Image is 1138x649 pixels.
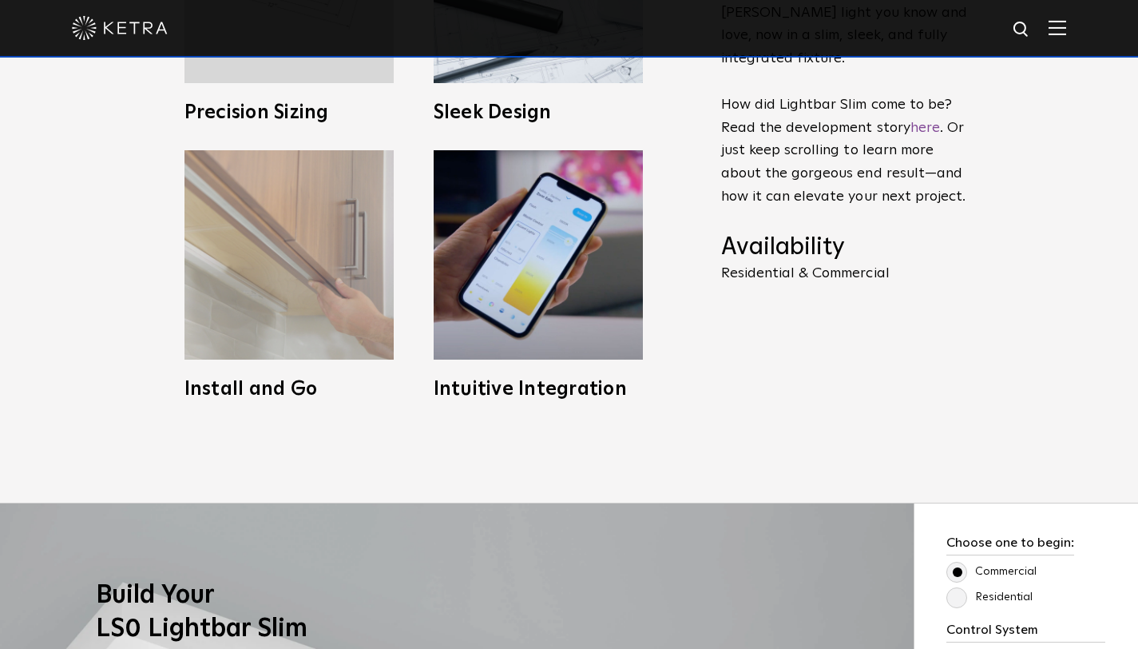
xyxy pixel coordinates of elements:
[1049,20,1066,35] img: Hamburger%20Nav.svg
[946,565,1037,579] label: Commercial
[721,266,969,281] p: Residential & Commercial
[434,103,643,122] h3: Sleek Design
[184,103,394,122] h3: Precision Sizing
[184,150,394,360] img: LS0_Easy_Install
[910,121,940,135] a: here
[184,380,394,399] h3: Install and Go
[72,16,168,40] img: ketra-logo-2019-white
[946,591,1033,604] label: Residential
[946,536,1074,555] h3: Choose one to begin:
[946,623,1105,643] h3: Control System
[721,233,969,263] h4: Availability
[434,150,643,360] img: L30_SystemIntegration
[434,380,643,399] h3: Intuitive Integration
[1012,20,1032,40] img: search icon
